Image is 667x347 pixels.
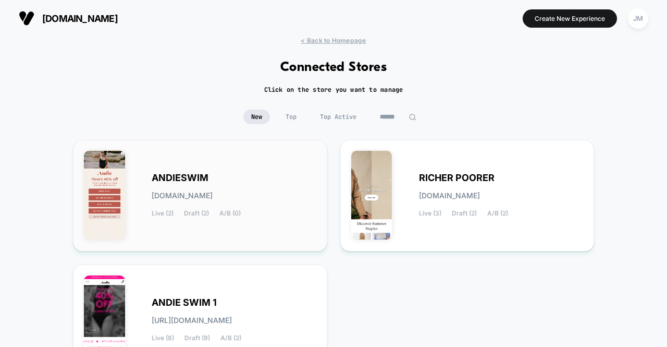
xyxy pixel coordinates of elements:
[452,210,477,217] span: Draft (2)
[628,8,648,29] div: JM
[419,192,480,199] span: [DOMAIN_NAME]
[152,334,174,342] span: Live (8)
[312,110,364,124] span: Top Active
[84,151,125,240] img: ANDIESWIM
[625,8,651,29] button: JM
[487,210,508,217] span: A/B (2)
[264,86,403,94] h2: Click on the store you want to manage
[523,9,617,28] button: Create New Experience
[301,37,366,44] span: < Back to Homepage
[152,210,174,217] span: Live (2)
[152,317,232,324] span: [URL][DOMAIN_NAME]
[243,110,270,124] span: New
[152,299,217,306] span: ANDIE SWIM 1
[419,210,441,217] span: Live (3)
[152,192,213,199] span: [DOMAIN_NAME]
[409,113,416,121] img: edit
[351,151,392,240] img: RICHER_POORER
[152,174,208,182] span: ANDIESWIM
[42,13,118,24] span: [DOMAIN_NAME]
[419,174,495,182] span: RICHER POORER
[184,210,209,217] span: Draft (2)
[220,334,241,342] span: A/B (2)
[19,10,34,26] img: Visually logo
[184,334,210,342] span: Draft (9)
[219,210,241,217] span: A/B (0)
[280,60,387,75] h1: Connected Stores
[16,10,121,27] button: [DOMAIN_NAME]
[278,110,304,124] span: Top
